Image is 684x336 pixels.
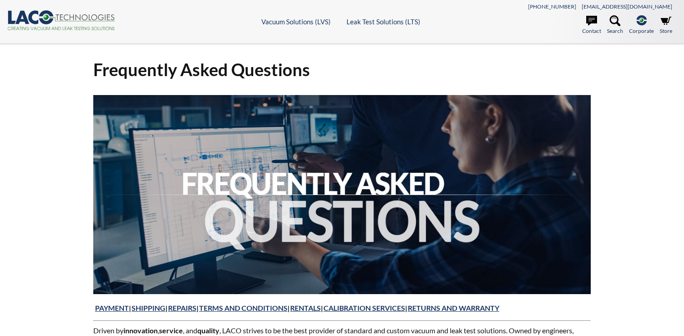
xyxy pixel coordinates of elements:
h1: Frequently Asked Questions [93,59,591,81]
a: REPAIRS [168,304,196,312]
a: TERMS AND CONDITIONS [199,304,287,312]
a: Store [660,15,672,35]
a: PAYMENT [95,304,129,312]
a: Contact [582,15,601,35]
a: CALIBRATION SERVICES [324,304,405,312]
a: [PHONE_NUMBER] [528,3,576,10]
strong: innovation [123,326,158,335]
img: 2021-FAQ.jpg [93,95,591,294]
a: RETURNS AND WARRANTY [408,304,499,312]
span: Corporate [629,27,654,35]
a: Search [607,15,623,35]
strong: service [159,326,183,335]
a: SHIPPING [132,304,165,312]
h4: | | | | | | [93,304,591,313]
a: Vacuum Solutions (LVS) [261,18,331,26]
a: Leak Test Solutions (LTS) [347,18,420,26]
strong: quality [197,326,219,335]
a: [EMAIL_ADDRESS][DOMAIN_NAME] [582,3,672,10]
a: RENTALS [290,304,321,312]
